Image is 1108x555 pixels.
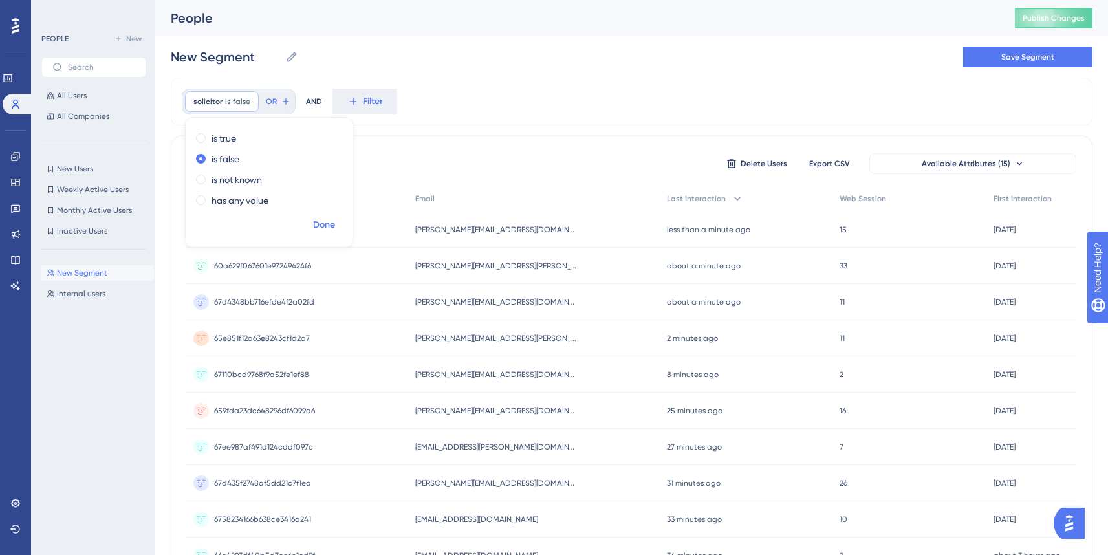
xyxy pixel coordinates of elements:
[41,265,154,281] button: New Segment
[214,478,311,488] span: 67d435f2748af5dd21c7f1ea
[171,48,280,66] input: Segment Name
[233,96,250,107] span: false
[41,202,146,218] button: Monthly Active Users
[110,31,146,47] button: New
[667,442,722,452] time: 27 minutes ago
[30,3,81,19] span: Need Help?
[415,369,577,380] span: [PERSON_NAME][EMAIL_ADDRESS][DOMAIN_NAME]
[126,34,142,44] span: New
[840,333,845,343] span: 11
[797,153,862,174] button: Export CSV
[994,515,1016,524] time: [DATE]
[332,89,397,114] button: Filter
[214,514,311,525] span: 6758234166b638ce3416a241
[840,442,843,452] span: 7
[41,182,146,197] button: Weekly Active Users
[41,223,146,239] button: Inactive Users
[724,153,789,174] button: Delete Users
[667,334,718,343] time: 2 minutes ago
[212,193,268,208] label: has any value
[667,225,750,234] time: less than a minute ago
[306,213,342,237] button: Done
[994,193,1052,204] span: First Interaction
[41,34,69,44] div: PEOPLE
[214,442,313,452] span: 67ee987af491d124cddf097c
[840,514,847,525] span: 10
[415,193,435,204] span: Email
[1023,13,1085,23] span: Publish Changes
[963,47,1092,67] button: Save Segment
[840,261,847,271] span: 33
[41,286,154,301] button: Internal users
[57,91,87,101] span: All Users
[994,298,1016,307] time: [DATE]
[994,225,1016,234] time: [DATE]
[57,226,107,236] span: Inactive Users
[667,370,719,379] time: 8 minutes ago
[212,172,262,188] label: is not known
[994,334,1016,343] time: [DATE]
[214,261,311,271] span: 60a629f067601e97249424f6
[922,158,1010,169] span: Available Attributes (15)
[994,442,1016,452] time: [DATE]
[363,94,383,109] span: Filter
[869,153,1076,174] button: Available Attributes (15)
[214,406,315,416] span: 659fda23dc648296df6099a6
[667,515,722,524] time: 33 minutes ago
[840,478,847,488] span: 26
[214,297,314,307] span: 67d4348bb716efde4f2a02fd
[415,224,577,235] span: [PERSON_NAME][EMAIL_ADDRESS][DOMAIN_NAME]
[415,406,577,416] span: [PERSON_NAME][EMAIL_ADDRESS][DOMAIN_NAME]
[57,268,107,278] span: New Segment
[840,406,846,416] span: 16
[994,406,1016,415] time: [DATE]
[264,91,292,112] button: OR
[840,224,847,235] span: 15
[667,479,721,488] time: 31 minutes ago
[212,131,236,146] label: is true
[415,514,538,525] span: [EMAIL_ADDRESS][DOMAIN_NAME]
[57,164,93,174] span: New Users
[1015,8,1092,28] button: Publish Changes
[214,333,310,343] span: 65e851f12a63e8243cf1d2a7
[994,370,1016,379] time: [DATE]
[212,151,239,167] label: is false
[306,89,322,114] div: AND
[214,369,309,380] span: 67110bcd9768f9a52fe1ef88
[415,297,577,307] span: [PERSON_NAME][EMAIL_ADDRESS][DOMAIN_NAME]
[994,261,1016,270] time: [DATE]
[41,88,146,103] button: All Users
[1054,504,1092,543] iframe: UserGuiding AI Assistant Launcher
[171,9,983,27] div: People
[667,193,726,204] span: Last Interaction
[313,217,335,233] span: Done
[809,158,850,169] span: Export CSV
[415,333,577,343] span: [PERSON_NAME][EMAIL_ADDRESS][PERSON_NAME][DOMAIN_NAME]
[57,184,129,195] span: Weekly Active Users
[415,261,577,271] span: [PERSON_NAME][EMAIL_ADDRESS][PERSON_NAME][DOMAIN_NAME]
[41,109,146,124] button: All Companies
[225,96,230,107] span: is
[840,297,845,307] span: 11
[68,63,135,72] input: Search
[741,158,787,169] span: Delete Users
[266,96,277,107] span: OR
[41,161,146,177] button: New Users
[840,369,843,380] span: 2
[1001,52,1054,62] span: Save Segment
[415,442,577,452] span: [EMAIL_ADDRESS][PERSON_NAME][DOMAIN_NAME]
[415,478,577,488] span: [PERSON_NAME][EMAIL_ADDRESS][DOMAIN_NAME]
[57,111,109,122] span: All Companies
[667,406,722,415] time: 25 minutes ago
[193,96,223,107] span: solicitor
[57,288,105,299] span: Internal users
[57,205,132,215] span: Monthly Active Users
[994,479,1016,488] time: [DATE]
[667,261,741,270] time: about a minute ago
[840,193,886,204] span: Web Session
[667,298,741,307] time: about a minute ago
